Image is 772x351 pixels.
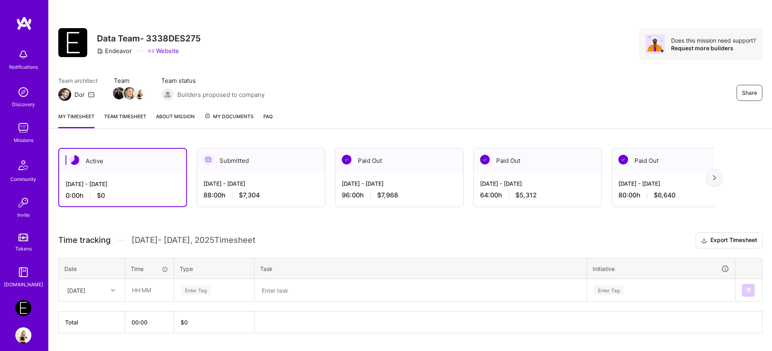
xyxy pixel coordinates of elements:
[255,258,587,279] th: Task
[15,47,31,63] img: bell
[97,191,105,200] span: $0
[67,286,85,294] div: [DATE]
[104,112,146,128] a: Team timesheet
[594,284,624,296] div: Enter Tag
[15,120,31,136] img: teamwork
[88,91,94,98] i: icon Mail
[13,300,33,316] a: Endeavor: Data Team- 3338DES275
[97,48,103,54] i: icon CompanyGray
[17,211,30,219] div: Invite
[263,112,273,128] a: FAQ
[480,191,595,199] div: 64:00 h
[59,258,125,279] th: Date
[59,149,186,173] div: Active
[97,47,132,55] div: Endeavor
[97,33,201,43] h3: Data Team- 3338DES275
[15,195,31,211] img: Invite
[713,175,716,181] img: right
[10,175,36,183] div: Community
[174,258,255,279] th: Type
[9,63,38,71] div: Notifications
[618,179,733,188] div: [DATE] - [DATE]
[113,87,125,99] img: Team Member Avatar
[671,44,756,52] div: Request more builders
[177,90,265,99] span: Builders proposed to company
[58,112,94,128] a: My timesheet
[203,191,318,199] div: 88:00 h
[70,155,79,165] img: Active
[737,85,762,101] button: Share
[15,244,32,253] div: Tokens
[203,155,213,164] img: Submitted
[239,191,260,199] span: $7,304
[111,288,115,292] i: icon Chevron
[696,232,762,248] button: Export Timesheet
[156,112,195,128] a: About Mission
[13,327,33,343] a: User Avatar
[114,76,145,85] span: Team
[480,179,595,188] div: [DATE] - [DATE]
[14,156,33,175] img: Community
[134,87,146,99] img: Team Member Avatar
[742,89,757,97] span: Share
[16,16,32,31] img: logo
[342,155,351,164] img: Paid Out
[114,86,124,100] a: Team Member Avatar
[612,148,740,173] div: Paid Out
[74,90,85,99] div: Dor
[131,265,168,273] div: Time
[515,191,537,199] span: $5,312
[12,100,35,109] div: Discovery
[148,47,179,55] a: Website
[66,191,180,200] div: 0:00 h
[197,148,325,173] div: Submitted
[125,312,174,333] th: 00:00
[480,155,490,164] img: Paid Out
[618,191,733,199] div: 80:00 h
[377,191,398,199] span: $7,968
[58,76,98,85] span: Team architect
[335,148,463,173] div: Paid Out
[15,264,31,280] img: guide book
[618,155,628,164] img: Paid Out
[161,76,265,85] span: Team status
[15,327,31,343] img: User Avatar
[4,280,43,289] div: [DOMAIN_NAME]
[654,191,675,199] span: $6,640
[342,179,457,188] div: [DATE] - [DATE]
[745,287,751,294] img: Submit
[58,235,111,245] span: Time tracking
[58,88,71,101] img: Team Architect
[14,136,33,144] div: Missions
[124,86,135,100] a: Team Member Avatar
[131,235,255,245] span: [DATE] - [DATE] , 2025 Timesheet
[161,88,174,101] img: Builders proposed to company
[203,179,318,188] div: [DATE] - [DATE]
[701,236,707,245] i: icon Download
[18,234,28,241] img: tokens
[15,84,31,100] img: discovery
[645,35,665,54] img: Avatar
[123,87,136,99] img: Team Member Avatar
[342,191,457,199] div: 96:00 h
[474,148,602,173] div: Paid Out
[59,312,125,333] th: Total
[671,37,756,44] div: Does this mission need support?
[15,300,31,316] img: Endeavor: Data Team- 3338DES275
[204,112,254,128] a: My Documents
[58,28,87,57] img: Company Logo
[181,284,211,296] div: Enter Tag
[593,264,729,273] div: Initiative
[204,112,254,121] span: My Documents
[125,279,173,301] input: HH:MM
[181,319,188,326] span: $ 0
[135,86,145,100] a: Team Member Avatar
[66,180,180,188] div: [DATE] - [DATE]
